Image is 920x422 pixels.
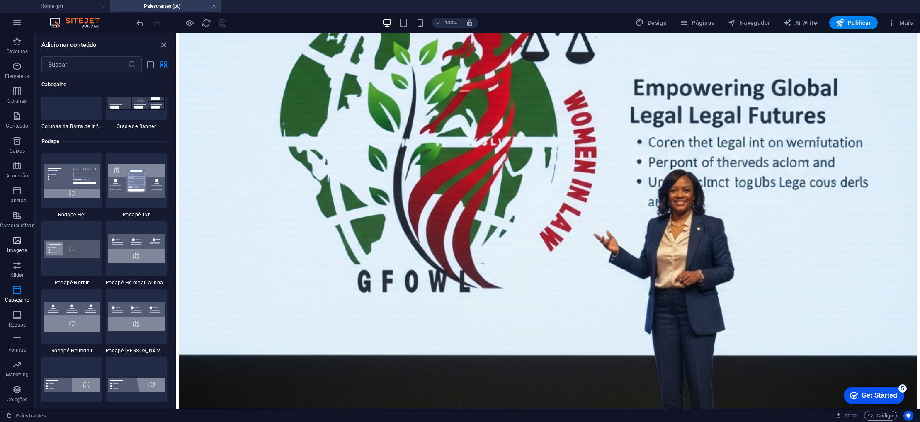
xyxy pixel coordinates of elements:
p: Marketing [6,371,29,378]
h6: Rodapé [41,136,167,146]
i: Desfazer: Alterar galeria de imagens (Ctrl+Z) [135,18,145,28]
p: Elementos [5,73,29,80]
span: Rodapé Heimdall alinhado [106,279,167,286]
h6: 100% [444,18,458,28]
button: Design [632,16,670,29]
button: Mais [884,16,916,29]
span: Navegador [728,19,770,27]
p: Coleções [7,396,27,403]
p: Cabeçalho [5,297,29,303]
span: Publicar [836,19,871,27]
p: Rodapé [9,322,26,328]
span: Design [636,19,667,27]
div: Colunas da Barra de Informações [41,65,102,130]
button: 100% [432,18,461,28]
button: Código [864,411,897,421]
span: 00 00 [845,411,857,421]
span: Rodapé Heimdall [41,347,102,354]
div: Get Started 5 items remaining, 0% complete [7,4,67,22]
p: Conteúdo [6,123,28,129]
div: 5 [61,2,70,10]
p: Colunas [7,98,27,104]
div: Rodapé Heimdall alinhado [106,221,167,286]
h6: Cabeçalho [41,80,167,90]
h4: Palestrantes (pt) [110,2,221,11]
button: Usercentrics [903,411,913,421]
p: Caixas [10,148,25,154]
h6: Adicionar conteúdo [41,40,97,50]
div: Design (Ctrl+Alt+Y) [632,16,670,29]
span: : [850,412,852,419]
button: AI Writer [780,16,823,29]
img: footer-heimdall-left.svg [108,302,165,331]
button: Publicar [829,16,878,29]
div: Rodapé Heimdall [41,289,102,354]
span: Rodapé Tyr [106,211,167,218]
div: Rodapé Hel [41,153,102,218]
button: reload [201,18,211,28]
span: Colunas da Barra de Informações [41,123,102,130]
img: footer-norni.svg [44,240,100,258]
span: AI Writer [783,19,819,27]
div: Rodapé [PERSON_NAME] saiu [106,289,167,354]
button: grid-view [158,60,168,70]
span: Mais [888,19,913,27]
button: Páginas [677,16,718,29]
img: footer-heimdall.svg [44,302,100,332]
p: Favoritos [6,48,28,55]
img: footer-bragi-diagonal.svg [108,378,165,391]
a: Clique para cancelar a seleção. Clique duas vezes para abrir as Páginas [7,411,46,421]
img: footer-bragi.svg [44,378,100,391]
button: list-view [145,60,155,70]
span: Rodapé Hel [41,211,102,218]
p: Slider [11,272,24,279]
span: Rodapé [PERSON_NAME] saiu [106,347,167,354]
div: Rodapé Nornir [41,221,102,286]
button: Navegador [724,16,773,29]
input: Buscar [41,56,128,73]
p: Tabelas [8,197,26,204]
img: footer-tyr.svg [108,164,165,198]
img: footer-hel.svg [44,164,100,198]
p: Imagens [7,247,27,254]
span: Páginas [680,19,714,27]
img: Editor Logo [48,18,110,28]
span: Grade de Banner [106,123,167,130]
p: Formas [8,347,26,353]
span: Código [868,411,893,421]
i: Ao redimensionar, ajusta automaticamente o nível de zoom para caber no dispositivo escolhido. [466,19,473,27]
div: Get Started [24,9,60,17]
div: Rodapé Tyr [106,153,167,218]
span: Rodapé Nornir [41,279,102,286]
h6: Tempo de sessão [836,411,858,421]
button: close panel [158,40,168,50]
div: Grade de Banner [106,65,167,130]
p: Acordeão [6,172,28,179]
button: undo [135,18,145,28]
i: Recarregar página [201,18,211,28]
img: footer-heimdall-aligned.svg [108,234,165,263]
